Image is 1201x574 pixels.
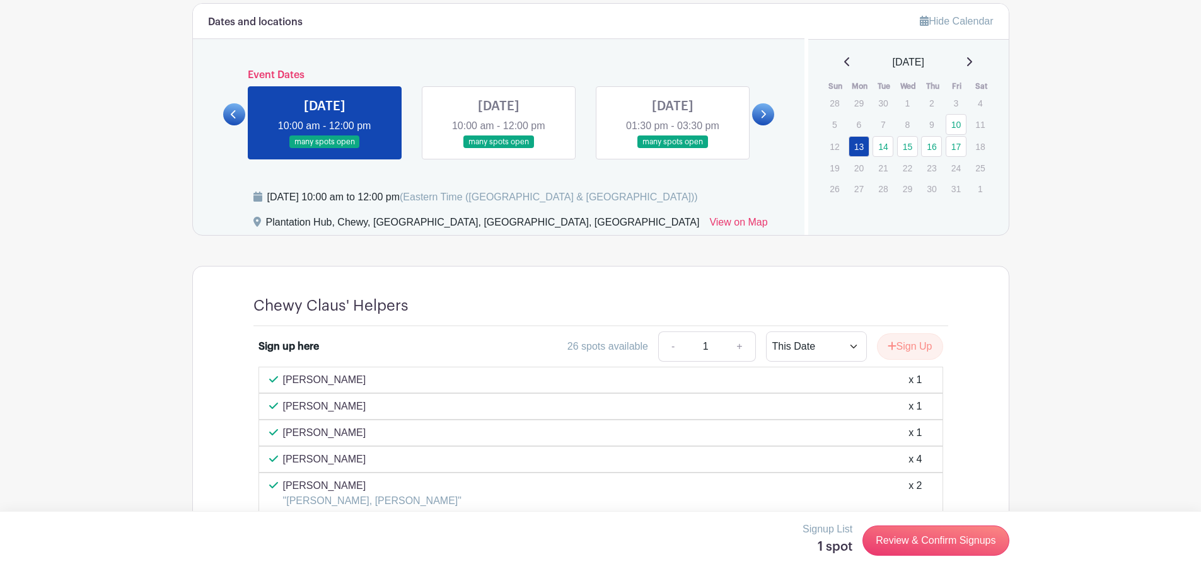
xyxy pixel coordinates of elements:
p: 5 [824,115,845,134]
div: x 1 [908,425,922,440]
button: Sign Up [877,333,943,360]
h5: 1 spot [803,539,852,554]
p: 28 [824,93,845,113]
a: - [658,331,687,362]
a: 10 [946,114,966,135]
p: 24 [946,158,966,178]
p: 27 [849,179,869,198]
p: Signup List [803,522,852,537]
p: 31 [946,179,966,198]
p: 1 [970,179,990,198]
th: Wed [896,80,921,93]
th: Fri [945,80,970,93]
p: 29 [897,179,918,198]
a: 17 [946,136,966,157]
th: Sat [969,80,994,93]
p: [PERSON_NAME] [283,452,366,467]
a: 14 [873,136,893,157]
p: 23 [921,158,942,178]
p: [PERSON_NAME] [283,425,366,440]
div: x 1 [908,372,922,387]
p: 20 [849,158,869,178]
p: 28 [873,179,893,198]
th: Sun [823,80,848,93]
h6: Dates and locations [208,16,303,28]
span: (Eastern Time ([GEOGRAPHIC_DATA] & [GEOGRAPHIC_DATA])) [400,192,698,202]
p: 21 [873,158,893,178]
a: Hide Calendar [920,16,993,26]
p: 9 [921,115,942,134]
div: [DATE] 10:00 am to 12:00 pm [267,190,698,205]
p: "[PERSON_NAME], [PERSON_NAME]" [283,493,461,508]
a: View on Map [709,215,767,235]
p: [PERSON_NAME] [283,372,366,387]
p: 8 [897,115,918,134]
th: Thu [920,80,945,93]
div: Plantation Hub, Chewy, [GEOGRAPHIC_DATA], [GEOGRAPHIC_DATA], [GEOGRAPHIC_DATA] [266,215,700,235]
p: [PERSON_NAME] [283,478,461,493]
div: 26 spots available [567,339,648,354]
div: Sign up here [258,339,319,354]
a: 13 [849,136,869,157]
p: 12 [824,137,845,156]
a: Review & Confirm Signups [862,525,1009,556]
p: 18 [970,137,990,156]
p: 4 [970,93,990,113]
p: 11 [970,115,990,134]
span: [DATE] [893,55,924,70]
div: x 4 [908,452,922,467]
p: 2 [921,93,942,113]
div: x 2 [908,478,922,508]
p: 26 [824,179,845,198]
p: 25 [970,158,990,178]
th: Tue [872,80,896,93]
p: 22 [897,158,918,178]
div: x 1 [908,399,922,414]
p: 29 [849,93,869,113]
h6: Event Dates [245,69,753,81]
p: 30 [921,179,942,198]
th: Mon [848,80,873,93]
p: 6 [849,115,869,134]
h4: Chewy Claus' Helpers [253,297,409,315]
a: + [724,331,755,362]
a: 16 [921,136,942,157]
p: 19 [824,158,845,178]
p: [PERSON_NAME] [283,399,366,414]
p: 3 [946,93,966,113]
p: 1 [897,93,918,113]
p: 7 [873,115,893,134]
a: 15 [897,136,918,157]
p: 30 [873,93,893,113]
